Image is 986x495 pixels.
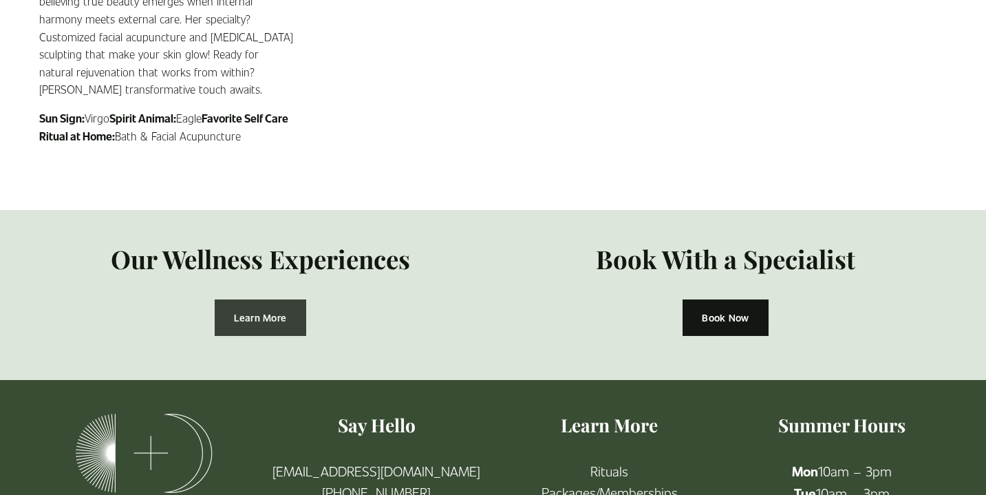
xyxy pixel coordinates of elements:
h3: Our Wellness Experiences [39,242,481,276]
h4: Say Hello [272,413,481,438]
a: [EMAIL_ADDRESS][DOMAIN_NAME] [272,460,480,481]
a: Rituals [590,460,628,481]
a: Learn More [215,299,306,336]
h4: Summer Hours [738,413,947,438]
h4: Learn More [505,413,714,438]
h3: Book With a Specialist [505,242,947,276]
strong: Favorite Self Care Ritual at Home: [39,111,290,143]
strong: Spirit Animal: [109,111,176,125]
strong: Mon [792,462,818,480]
a: Book Now [683,299,769,336]
strong: Sun Sign: [39,111,85,125]
p: Virgo Eagle Bath & Facial Acupuncture [39,109,296,145]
